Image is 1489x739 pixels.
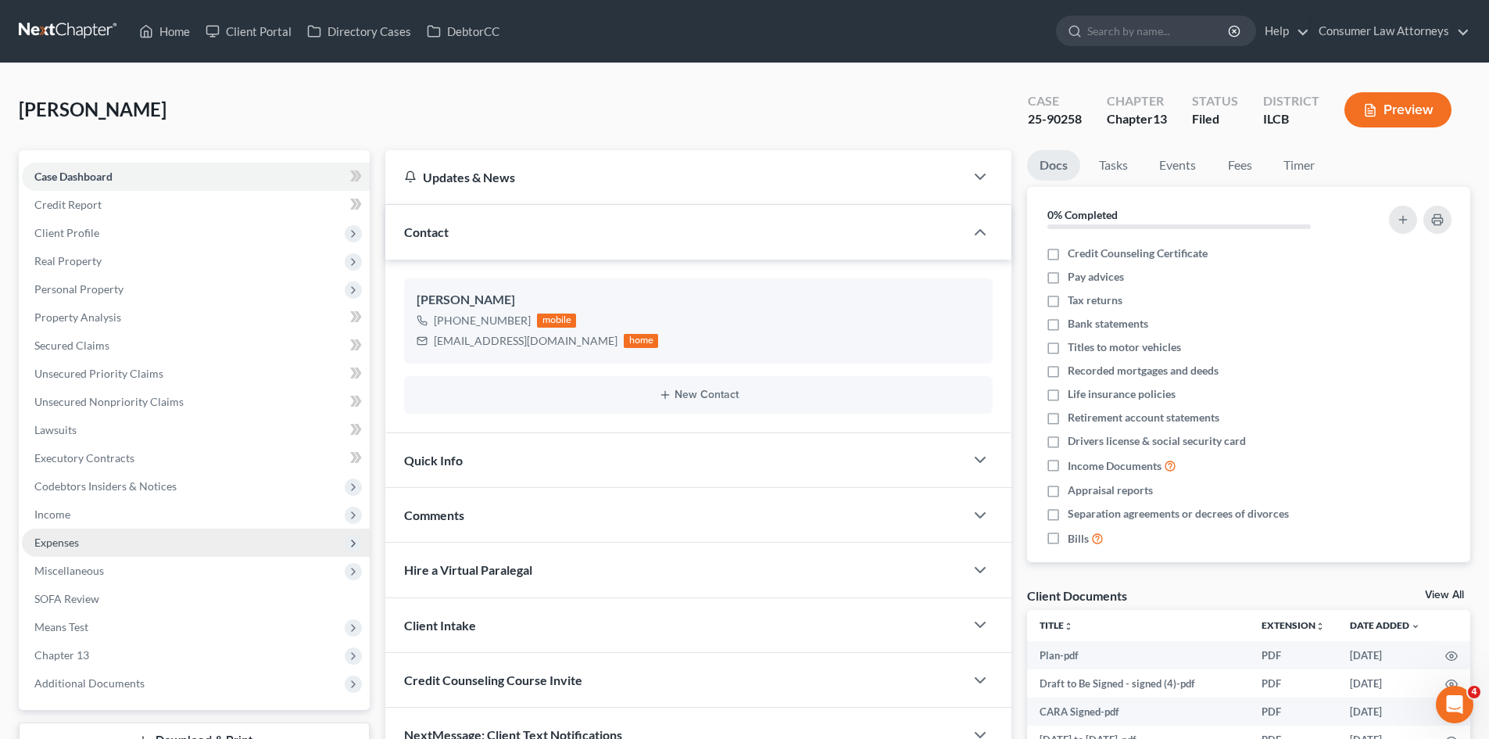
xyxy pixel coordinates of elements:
[417,291,980,310] div: [PERSON_NAME]
[404,169,946,185] div: Updates & News
[1436,686,1473,723] iframe: Intercom live chat
[22,332,370,360] a: Secured Claims
[1153,111,1167,126] span: 13
[1271,150,1327,181] a: Timer
[34,226,99,239] span: Client Profile
[1028,92,1082,110] div: Case
[1263,92,1319,110] div: District
[19,98,166,120] span: [PERSON_NAME]
[1262,619,1325,631] a: Extensionunfold_more
[22,163,370,191] a: Case Dashboard
[404,673,582,687] span: Credit Counseling Course Invite
[1107,92,1167,110] div: Chapter
[34,620,88,633] span: Means Test
[434,313,531,328] div: [PHONE_NUMBER]
[34,198,102,211] span: Credit Report
[1064,622,1073,631] i: unfold_more
[1068,531,1089,547] span: Bills
[22,416,370,444] a: Lawsuits
[1337,669,1433,698] td: [DATE]
[404,618,476,633] span: Client Intake
[419,17,507,45] a: DebtorCC
[1263,110,1319,128] div: ILCB
[1068,458,1161,474] span: Income Documents
[1068,292,1122,308] span: Tax returns
[624,334,658,348] div: home
[1192,110,1238,128] div: Filed
[131,17,198,45] a: Home
[1027,698,1249,726] td: CARA Signed-pdf
[1249,641,1337,669] td: PDF
[1068,363,1219,378] span: Recorded mortgages and deeds
[1087,16,1230,45] input: Search by name...
[1027,587,1127,604] div: Client Documents
[34,282,123,296] span: Personal Property
[1215,150,1265,181] a: Fees
[1086,150,1140,181] a: Tasks
[1249,698,1337,726] td: PDF
[404,224,449,239] span: Contact
[1068,339,1181,355] span: Titles to motor vehicles
[1350,619,1420,631] a: Date Added expand_more
[22,585,370,613] a: SOFA Review
[1027,150,1080,181] a: Docs
[1337,641,1433,669] td: [DATE]
[299,17,419,45] a: Directory Cases
[34,508,70,521] span: Income
[34,676,145,690] span: Additional Documents
[34,339,109,352] span: Secured Claims
[1068,269,1124,285] span: Pay advices
[1047,208,1118,221] strong: 0% Completed
[537,314,576,328] div: mobile
[417,389,980,401] button: New Contact
[1249,669,1337,698] td: PDF
[34,423,77,436] span: Lawsuits
[1027,669,1249,698] td: Draft to Be Signed - signed (4)-pdf
[404,508,464,522] span: Comments
[1107,110,1167,128] div: Chapter
[1411,622,1420,631] i: expand_more
[22,360,370,388] a: Unsecured Priority Claims
[34,592,99,605] span: SOFA Review
[404,453,463,468] span: Quick Info
[434,333,617,349] div: [EMAIL_ADDRESS][DOMAIN_NAME]
[1425,590,1464,601] a: View All
[1068,433,1246,449] span: Drivers license & social security card
[1027,641,1249,669] td: Plan-pdf
[1068,386,1176,402] span: Life insurance policies
[34,310,121,324] span: Property Analysis
[34,564,104,577] span: Miscellaneous
[1068,246,1208,261] span: Credit Counseling Certificate
[22,303,370,332] a: Property Analysis
[1068,316,1148,332] span: Bank statements
[34,254,102,267] span: Real Property
[404,562,532,577] span: Hire a Virtual Paralegal
[22,444,370,472] a: Executory Contracts
[22,191,370,219] a: Credit Report
[1147,150,1208,181] a: Events
[34,395,184,408] span: Unsecured Nonpriority Claims
[1315,622,1325,631] i: unfold_more
[198,17,299,45] a: Client Portal
[34,367,163,380] span: Unsecured Priority Claims
[34,451,134,465] span: Executory Contracts
[1311,17,1469,45] a: Consumer Law Attorneys
[1028,110,1082,128] div: 25-90258
[34,479,177,493] span: Codebtors Insiders & Notices
[1468,686,1480,698] span: 4
[34,170,113,183] span: Case Dashboard
[1192,92,1238,110] div: Status
[1068,410,1219,425] span: Retirement account statements
[1068,483,1153,498] span: Appraisal reports
[1068,506,1289,522] span: Separation agreements or decrees of divorces
[1337,698,1433,726] td: [DATE]
[1040,619,1073,631] a: Titleunfold_more
[22,388,370,416] a: Unsecured Nonpriority Claims
[1344,92,1451,127] button: Preview
[1257,17,1309,45] a: Help
[34,648,89,662] span: Chapter 13
[34,536,79,549] span: Expenses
